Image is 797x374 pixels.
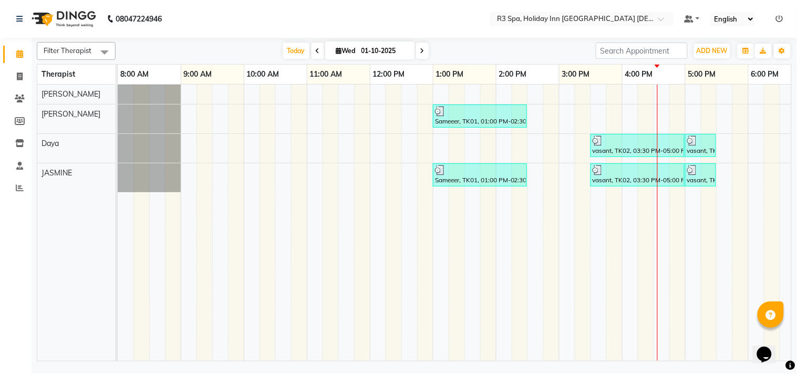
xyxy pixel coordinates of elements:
[307,67,345,82] a: 11:00 AM
[749,67,782,82] a: 6:00 PM
[434,165,526,185] div: Sameeer, TK01, 01:00 PM-02:30 PM, Couple Rejuvenation Therapy 90 Min
[42,69,75,79] span: Therapist
[596,43,688,59] input: Search Appointment
[42,139,59,148] span: Daya
[592,165,684,185] div: vasant, TK02, 03:30 PM-05:00 PM, Couple Rejuvenation Therapy 90 Min
[686,136,715,155] div: vasant, TK02, 05:00 PM-05:30 PM, [GEOGRAPHIC_DATA] Massage 30 Min
[686,165,715,185] div: vasant, TK02, 05:00 PM-05:30 PM, Thai Foot Reflexology([DEMOGRAPHIC_DATA]) 30 Min
[44,46,91,55] span: Filter Therapist
[370,67,408,82] a: 12:00 PM
[244,67,282,82] a: 10:00 AM
[623,67,656,82] a: 4:00 PM
[697,47,728,55] span: ADD NEW
[334,47,358,55] span: Wed
[42,109,100,119] span: [PERSON_NAME]
[433,67,467,82] a: 1:00 PM
[496,67,530,82] a: 2:00 PM
[753,332,786,363] iframe: chat widget
[42,89,100,99] span: [PERSON_NAME]
[181,67,215,82] a: 9:00 AM
[686,67,719,82] a: 5:00 PM
[358,43,411,59] input: 2025-10-01
[42,168,72,178] span: JASMINE
[118,67,151,82] a: 8:00 AM
[27,4,99,34] img: logo
[116,4,162,34] b: 08047224946
[694,44,730,58] button: ADD NEW
[592,136,684,155] div: vasant, TK02, 03:30 PM-05:00 PM, Couple Rejuvenation Therapy 90 Min
[434,106,526,126] div: Sameeer, TK01, 01:00 PM-02:30 PM, Couple Rejuvenation Therapy 90 Min
[560,67,593,82] a: 3:00 PM
[283,43,309,59] span: Today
